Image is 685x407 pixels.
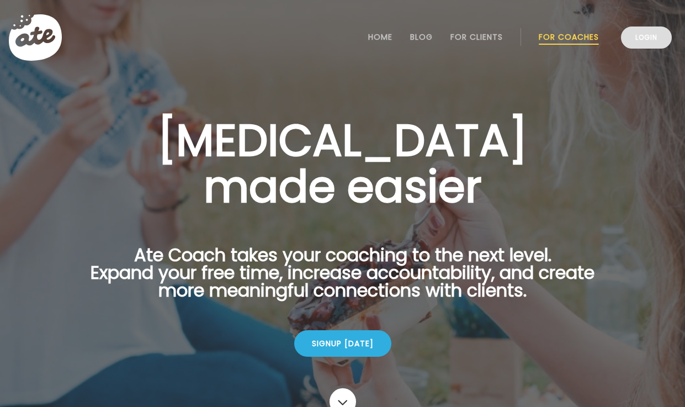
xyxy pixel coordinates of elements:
a: For Coaches [539,33,599,41]
a: For Clients [450,33,503,41]
a: Blog [410,33,433,41]
a: Login [621,27,672,49]
a: Home [368,33,392,41]
p: Ate Coach takes your coaching to the next level. Expand your free time, increase accountability, ... [73,246,612,313]
h1: [MEDICAL_DATA] made easier [73,117,612,210]
div: Signup [DATE] [294,330,391,357]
